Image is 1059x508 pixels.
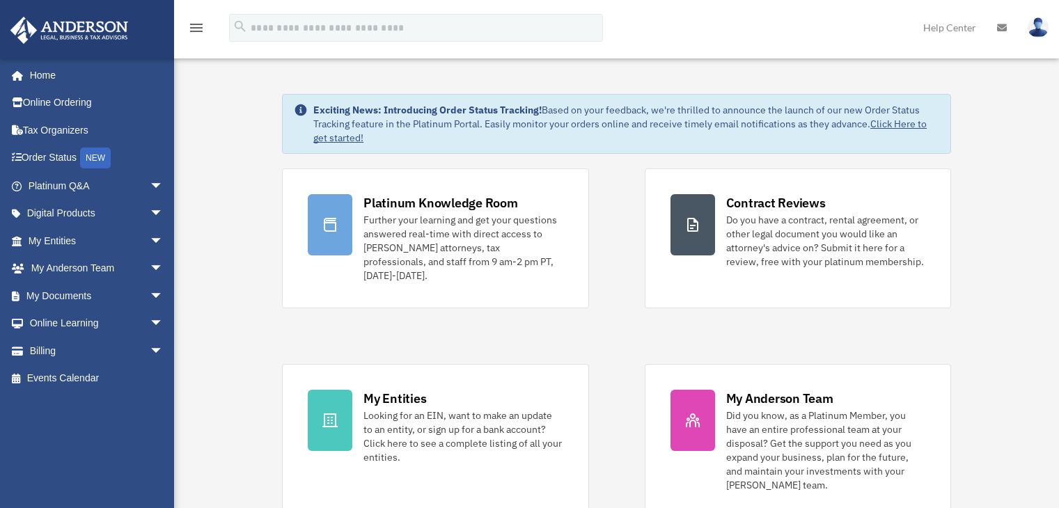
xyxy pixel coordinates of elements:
span: arrow_drop_down [150,310,178,338]
div: Do you have a contract, rental agreement, or other legal document you would like an attorney's ad... [726,213,925,269]
div: My Entities [363,390,426,407]
img: User Pic [1028,17,1049,38]
img: Anderson Advisors Platinum Portal [6,17,132,44]
a: Home [10,61,178,89]
a: menu [188,24,205,36]
a: My Documentsarrow_drop_down [10,282,185,310]
a: Platinum Q&Aarrow_drop_down [10,172,185,200]
a: Click Here to get started! [313,118,927,144]
span: arrow_drop_down [150,337,178,365]
a: My Anderson Teamarrow_drop_down [10,255,185,283]
div: NEW [80,148,111,168]
div: Looking for an EIN, want to make an update to an entity, or sign up for a bank account? Click her... [363,408,563,464]
a: Platinum Knowledge Room Further your learning and get your questions answered real-time with dire... [282,168,588,308]
i: search [233,19,248,34]
a: Billingarrow_drop_down [10,337,185,365]
span: arrow_drop_down [150,172,178,200]
span: arrow_drop_down [150,282,178,310]
div: Further your learning and get your questions answered real-time with direct access to [PERSON_NAM... [363,213,563,283]
div: Contract Reviews [726,194,826,212]
a: My Entitiesarrow_drop_down [10,227,185,255]
a: Online Ordering [10,89,185,117]
div: Did you know, as a Platinum Member, you have an entire professional team at your disposal? Get th... [726,408,925,492]
a: Order StatusNEW [10,144,185,173]
a: Events Calendar [10,365,185,392]
div: Platinum Knowledge Room [363,194,518,212]
div: My Anderson Team [726,390,833,407]
a: Contract Reviews Do you have a contract, rental agreement, or other legal document you would like... [645,168,951,308]
span: arrow_drop_down [150,200,178,228]
a: Tax Organizers [10,116,185,144]
a: Digital Productsarrow_drop_down [10,200,185,228]
div: Based on your feedback, we're thrilled to announce the launch of our new Order Status Tracking fe... [313,103,939,145]
span: arrow_drop_down [150,227,178,255]
strong: Exciting News: Introducing Order Status Tracking! [313,104,542,116]
i: menu [188,19,205,36]
span: arrow_drop_down [150,255,178,283]
a: Online Learningarrow_drop_down [10,310,185,338]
